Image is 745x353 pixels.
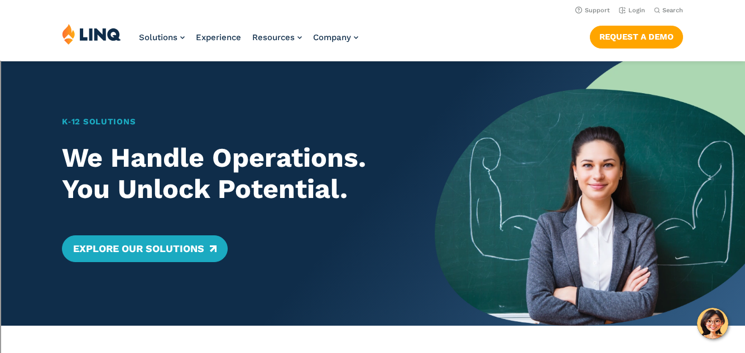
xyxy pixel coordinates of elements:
[590,23,683,48] nav: Button Navigation
[313,32,351,42] span: Company
[662,7,683,14] span: Search
[697,308,728,339] button: Hello, have a question? Let’s chat.
[313,32,358,42] a: Company
[139,32,177,42] span: Solutions
[139,23,358,60] nav: Primary Navigation
[619,7,645,14] a: Login
[654,6,683,14] button: Open Search Bar
[575,7,610,14] a: Support
[196,32,241,42] a: Experience
[252,32,295,42] span: Resources
[62,23,121,45] img: LINQ | K‑12 Software
[252,32,302,42] a: Resources
[590,26,683,48] a: Request a Demo
[139,32,185,42] a: Solutions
